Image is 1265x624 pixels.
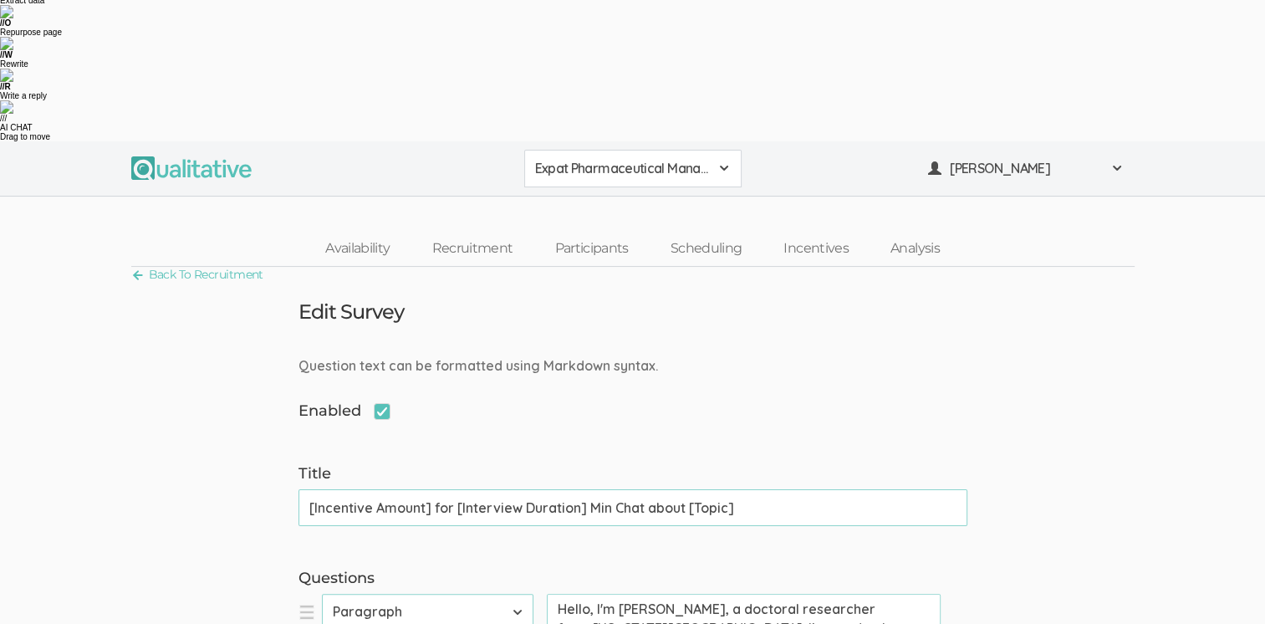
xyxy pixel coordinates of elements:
h3: Edit Survey [298,301,404,323]
button: [PERSON_NAME] [917,150,1135,187]
span: [PERSON_NAME] [950,159,1100,178]
a: Availability [304,231,411,267]
label: Questions [298,568,967,590]
button: Expat Pharmaceutical Managers [524,150,742,187]
a: Scheduling [650,231,763,267]
img: Qualitative [131,156,252,180]
a: Participants [533,231,649,267]
a: Back To Recruitment [131,263,263,286]
a: Analysis [870,231,961,267]
span: Enabled [298,401,390,422]
div: Question text can be formatted using Markdown syntax. [286,356,980,376]
a: Incentives [763,231,870,267]
a: Recruitment [411,231,533,267]
span: Expat Pharmaceutical Managers [535,159,709,178]
label: Title [298,463,967,485]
